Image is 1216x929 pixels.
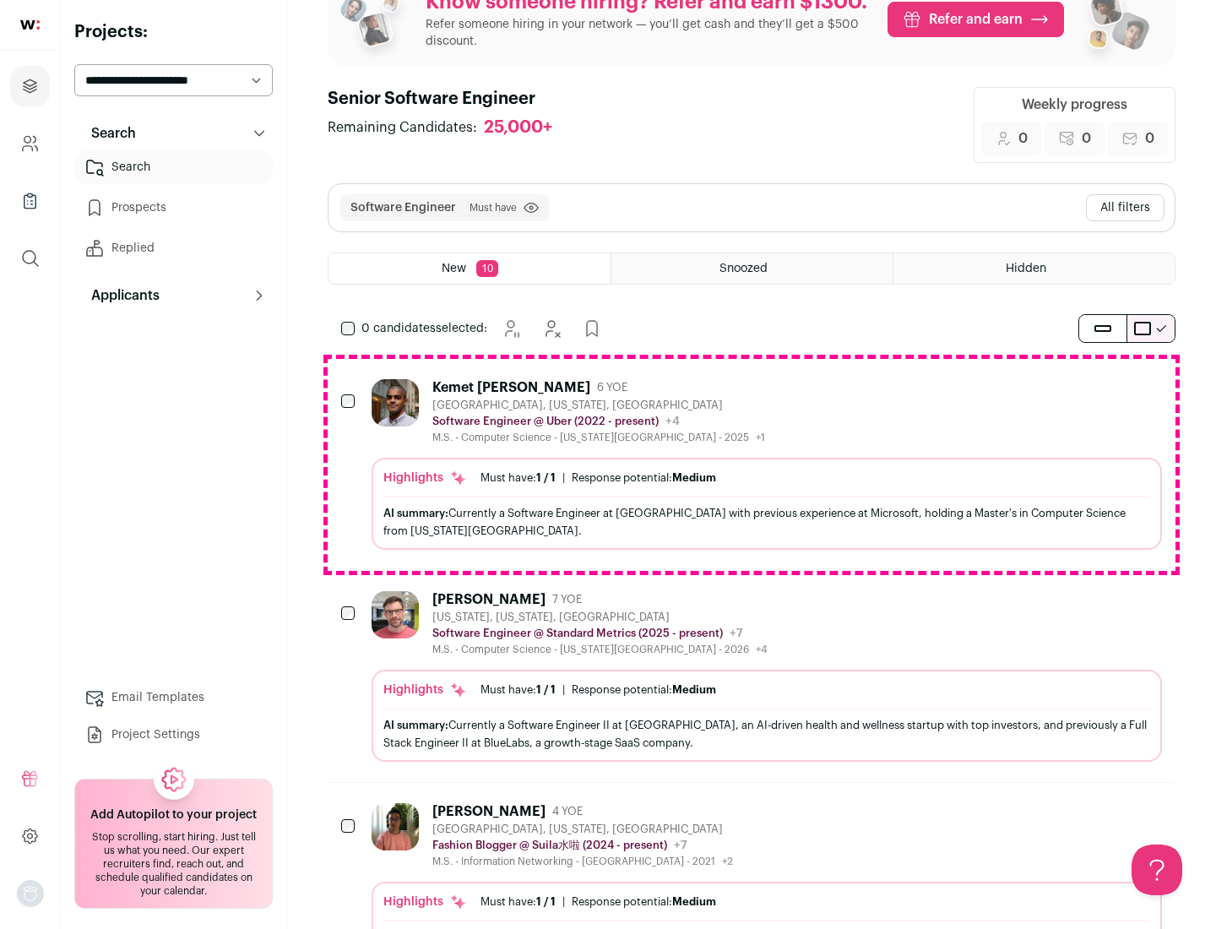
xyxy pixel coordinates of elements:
[372,379,419,426] img: 1d26598260d5d9f7a69202d59cf331847448e6cffe37083edaed4f8fc8795bfe
[552,805,583,818] span: 4 YOE
[383,716,1150,752] div: Currently a Software Engineer II at [GEOGRAPHIC_DATA], an AI-driven health and wellness startup w...
[383,894,467,910] div: Highlights
[10,66,50,106] a: Projects
[432,399,765,412] div: [GEOGRAPHIC_DATA], [US_STATE], [GEOGRAPHIC_DATA]
[536,896,556,907] span: 1 / 1
[383,508,448,519] span: AI summary:
[484,117,552,139] div: 25,000+
[432,803,546,820] div: [PERSON_NAME]
[470,201,517,215] span: Must have
[665,416,680,427] span: +4
[74,681,273,714] a: Email Templates
[672,684,716,695] span: Medium
[74,231,273,265] a: Replied
[81,285,160,306] p: Applicants
[20,20,40,30] img: wellfound-shorthand-0d5821cbd27db2630d0214b213865d53afaa358527fdda9d0ea32b1df1b89c2c.svg
[597,381,627,394] span: 6 YOE
[730,627,743,639] span: +7
[480,471,556,485] div: Must have:
[81,123,136,144] p: Search
[74,150,273,184] a: Search
[672,896,716,907] span: Medium
[719,263,768,274] span: Snoozed
[1086,194,1164,221] button: All filters
[372,591,1162,762] a: [PERSON_NAME] 7 YOE [US_STATE], [US_STATE], [GEOGRAPHIC_DATA] Software Engineer @ Standard Metric...
[432,379,590,396] div: Kemet [PERSON_NAME]
[432,611,768,624] div: [US_STATE], [US_STATE], [GEOGRAPHIC_DATA]
[480,683,556,697] div: Must have:
[494,312,528,345] button: Snooze
[536,684,556,695] span: 1 / 1
[1145,128,1154,149] span: 0
[1006,263,1046,274] span: Hidden
[383,720,448,731] span: AI summary:
[432,627,723,640] p: Software Engineer @ Standard Metrics (2025 - present)
[756,432,765,443] span: +1
[572,895,716,909] div: Response potential:
[372,379,1162,550] a: Kemet [PERSON_NAME] 6 YOE [GEOGRAPHIC_DATA], [US_STATE], [GEOGRAPHIC_DATA] Software Engineer @ Ub...
[426,16,874,50] p: Refer someone hiring in your network — you’ll get cash and they’ll get a $500 discount.
[432,855,733,868] div: M.S. - Information Networking - [GEOGRAPHIC_DATA] - 2021
[432,431,765,444] div: M.S. - Computer Science - [US_STATE][GEOGRAPHIC_DATA] - 2025
[328,87,569,111] h1: Senior Software Engineer
[722,856,733,867] span: +2
[572,683,716,697] div: Response potential:
[480,895,556,909] div: Must have:
[350,199,456,216] button: Software Engineer
[372,803,419,850] img: 322c244f3187aa81024ea13e08450523775794405435f85740c15dbe0cd0baab.jpg
[328,117,477,138] span: Remaining Candidates:
[372,591,419,638] img: 0fb184815f518ed3bcaf4f46c87e3bafcb34ea1ec747045ab451f3ffb05d485a
[361,323,436,334] span: 0 candidates
[1018,128,1028,149] span: 0
[674,839,687,851] span: +7
[572,471,716,485] div: Response potential:
[1132,845,1182,895] iframe: Help Scout Beacon - Open
[74,779,273,909] a: Add Autopilot to your project Stop scrolling, start hiring. Just tell us what you need. Our exper...
[442,263,466,274] span: New
[552,593,582,606] span: 7 YOE
[432,823,733,836] div: [GEOGRAPHIC_DATA], [US_STATE], [GEOGRAPHIC_DATA]
[893,253,1175,284] a: Hidden
[611,253,893,284] a: Snoozed
[74,117,273,150] button: Search
[476,260,498,277] span: 10
[74,20,273,44] h2: Projects:
[575,312,609,345] button: Add to Prospects
[74,279,273,312] button: Applicants
[17,880,44,907] button: Open dropdown
[480,895,716,909] ul: |
[480,683,716,697] ul: |
[756,644,768,655] span: +4
[1022,95,1127,115] div: Weekly progress
[17,880,44,907] img: nopic.png
[383,470,467,486] div: Highlights
[432,591,546,608] div: [PERSON_NAME]
[888,2,1064,37] a: Refer and earn
[535,312,568,345] button: Hide
[432,643,768,656] div: M.S. - Computer Science - [US_STATE][GEOGRAPHIC_DATA] - 2026
[383,682,467,698] div: Highlights
[432,839,667,852] p: Fashion Blogger @ Suila水啦 (2024 - present)
[480,471,716,485] ul: |
[10,181,50,221] a: Company Lists
[361,320,487,337] span: selected:
[74,191,273,225] a: Prospects
[85,830,262,898] div: Stop scrolling, start hiring. Just tell us what you need. Our expert recruiters find, reach out, ...
[10,123,50,164] a: Company and ATS Settings
[672,472,716,483] span: Medium
[90,807,257,823] h2: Add Autopilot to your project
[74,718,273,752] a: Project Settings
[383,504,1150,540] div: Currently a Software Engineer at [GEOGRAPHIC_DATA] with previous experience at Microsoft, holding...
[1082,128,1091,149] span: 0
[432,415,659,428] p: Software Engineer @ Uber (2022 - present)
[536,472,556,483] span: 1 / 1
